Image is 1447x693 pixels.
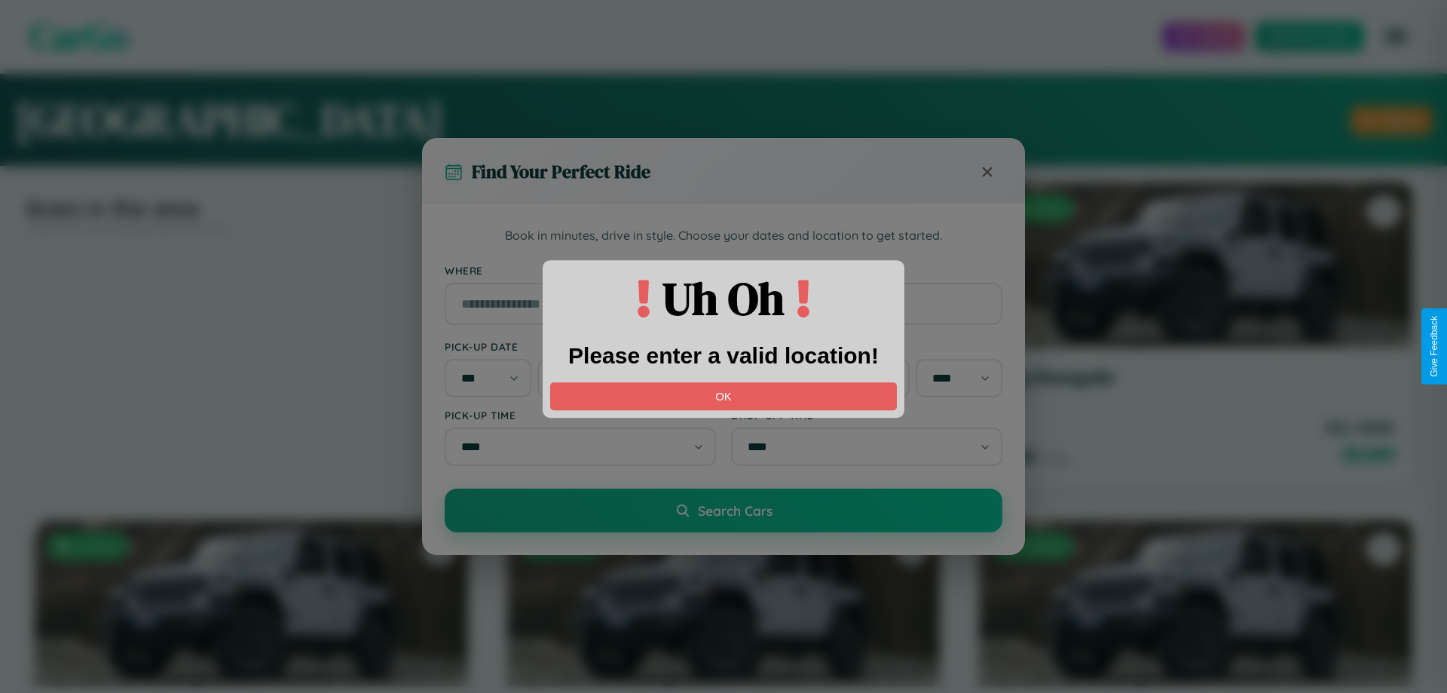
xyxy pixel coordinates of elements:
[731,340,1002,353] label: Drop-off Date
[445,226,1002,246] p: Book in minutes, drive in style. Choose your dates and location to get started.
[472,159,650,184] h3: Find Your Perfect Ride
[731,409,1002,422] label: Drop-off Time
[445,409,716,422] label: Pick-up Time
[445,264,1002,277] label: Where
[445,340,716,353] label: Pick-up Date
[698,502,772,519] span: Search Cars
